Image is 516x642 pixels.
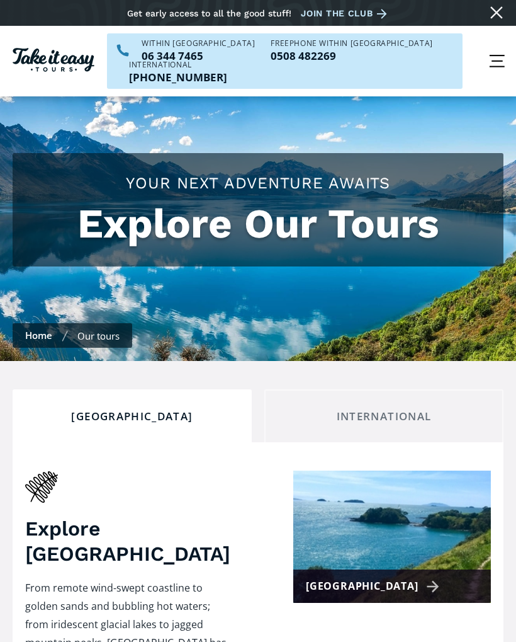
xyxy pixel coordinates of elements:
div: Get early access to all the good stuff! [127,8,291,18]
p: 06 344 7465 [142,50,255,61]
h2: Your Next Adventure Awaits [25,172,491,194]
a: Join the club [301,6,391,21]
a: Close message [486,3,507,23]
a: [GEOGRAPHIC_DATA] [293,471,491,603]
div: International [129,61,227,69]
a: Homepage [13,45,94,78]
div: Freephone WITHIN [GEOGRAPHIC_DATA] [271,40,432,47]
a: Home [25,329,52,341]
div: [GEOGRAPHIC_DATA] [23,410,241,423]
div: WITHIN [GEOGRAPHIC_DATA] [142,40,255,47]
a: Call us freephone within NZ on 0508482269 [271,50,432,61]
h3: Explore [GEOGRAPHIC_DATA] [25,516,230,566]
p: [PHONE_NUMBER] [129,72,227,83]
a: Call us within NZ on 063447465 [142,50,255,61]
div: Our tours [77,330,120,342]
h1: Explore Our Tours [25,200,491,248]
div: International [275,410,493,423]
a: Call us outside of NZ on +6463447465 [129,72,227,83]
img: Take it easy Tours logo [13,48,94,72]
nav: breadcrumbs [13,323,132,348]
div: [GEOGRAPHIC_DATA] [306,577,444,595]
div: menu [478,42,516,80]
p: 0508 482269 [271,50,432,61]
